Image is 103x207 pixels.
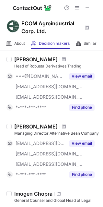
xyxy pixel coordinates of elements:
[84,41,97,46] span: Similar
[14,123,58,130] div: [PERSON_NAME]
[16,161,83,167] span: [EMAIL_ADDRESS][DOMAIN_NAME]
[14,198,99,203] div: General Counsel and Global Head of Legal
[39,41,70,46] span: Decision makers
[16,140,65,146] span: [EMAIL_ADDRESS][DOMAIN_NAME]
[14,63,99,69] div: Head of Robusta Derivatives Trading
[21,19,80,35] h1: ECOM Agroindustrial Corp. Ltd.
[69,104,95,111] button: Reveal Button
[16,73,65,79] span: ***@[DOMAIN_NAME]
[16,94,83,100] span: [EMAIL_ADDRESS][DOMAIN_NAME]
[16,151,83,157] span: [EMAIL_ADDRESS][DOMAIN_NAME]
[14,56,58,63] div: [PERSON_NAME]
[14,130,99,136] div: Managing Director Alternative Bean Company
[6,20,19,33] img: 9c965130297dc24cc5e026205ca99041
[14,41,25,46] span: About
[14,190,52,197] div: Imogen Chopra
[69,171,95,178] button: Reveal Button
[13,4,52,12] img: ContactOut v5.3.10
[69,73,95,79] button: Reveal Button
[16,84,83,90] span: [EMAIL_ADDRESS][DOMAIN_NAME]
[69,140,95,147] button: Reveal Button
